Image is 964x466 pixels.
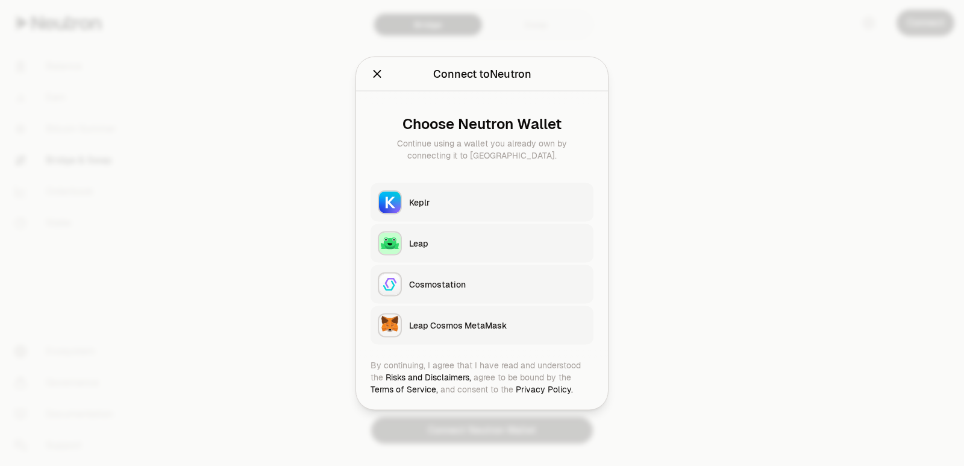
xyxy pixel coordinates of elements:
[433,65,531,82] div: Connect to Neutron
[371,306,593,344] button: Leap Cosmos MetaMaskLeap Cosmos MetaMask
[371,383,438,394] a: Terms of Service,
[371,265,593,303] button: CosmostationCosmostation
[379,232,401,254] img: Leap
[371,183,593,221] button: KeplrKeplr
[516,383,573,394] a: Privacy Policy.
[371,65,384,82] button: Close
[371,359,593,395] div: By continuing, I agree that I have read and understood the agree to be bound by the and consent t...
[379,314,401,336] img: Leap Cosmos MetaMask
[380,137,584,161] div: Continue using a wallet you already own by connecting it to [GEOGRAPHIC_DATA].
[379,191,401,213] img: Keplr
[409,319,586,331] div: Leap Cosmos MetaMask
[409,278,586,290] div: Cosmostation
[409,237,586,249] div: Leap
[379,273,401,295] img: Cosmostation
[371,224,593,262] button: LeapLeap
[409,196,586,208] div: Keplr
[380,115,584,132] div: Choose Neutron Wallet
[386,371,471,382] a: Risks and Disclaimers,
